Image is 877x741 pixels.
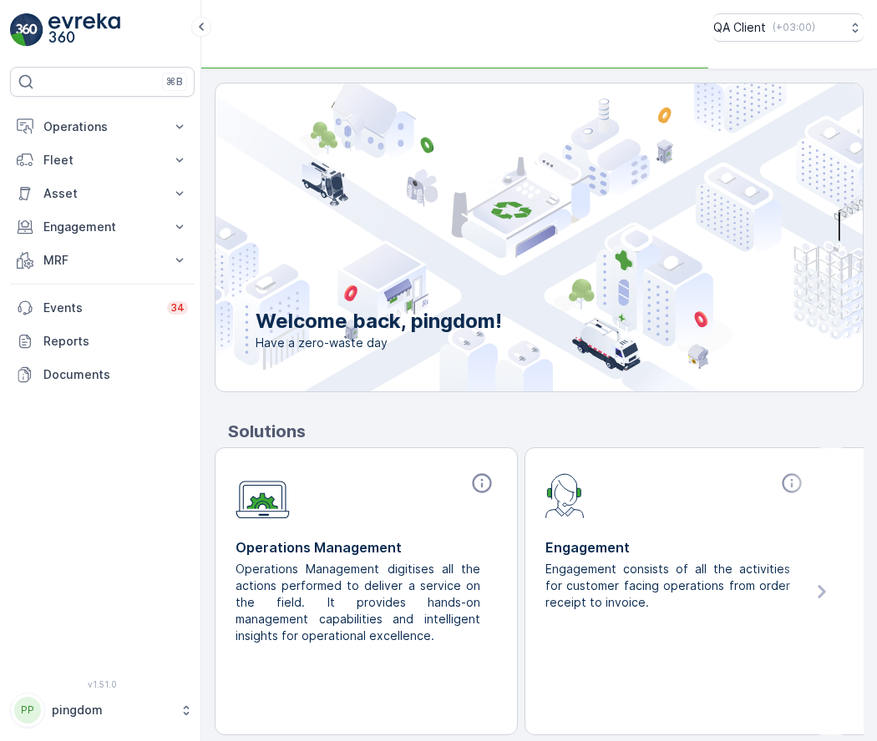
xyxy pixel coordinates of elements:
p: Asset [43,185,161,202]
p: ( +03:00 ) [773,21,815,34]
a: Reports [10,325,195,358]
button: PPpingdom [10,693,195,728]
p: Events [43,300,157,316]
a: Events34 [10,291,195,325]
p: Solutions [228,419,864,444]
img: module-icon [545,471,585,518]
p: Reports [43,333,188,350]
p: Welcome back, pingdom! [256,308,502,335]
p: Engagement [43,219,161,235]
p: ⌘B [166,75,183,88]
p: Documents [43,366,188,383]
p: MRF [43,252,161,269]
img: module-icon [236,471,290,519]
p: Fleet [43,152,161,169]
p: pingdom [52,702,171,718]
a: Documents [10,358,195,391]
button: Operations [10,110,195,144]
button: Engagement [10,210,195,244]
p: Operations Management [236,537,497,557]
button: MRF [10,244,195,277]
span: v 1.51.0 [10,679,195,689]
p: Operations [43,118,161,135]
button: Asset [10,177,195,210]
img: logo_light-DOdMpM7g.png [48,13,120,47]
button: QA Client(+03:00) [713,13,864,42]
p: Engagement [545,537,807,557]
span: Have a zero-waste day [256,335,502,351]
p: Operations Management digitises all the actions performed to deliver a service on the field. It p... [236,561,484,644]
p: QA Client [713,19,766,36]
p: Engagement consists of all the activities for customer facing operations from order receipt to in... [545,561,793,611]
button: Fleet [10,144,195,177]
img: city illustration [140,83,863,391]
p: 34 [170,301,185,315]
div: PP [14,697,41,723]
img: logo [10,13,43,47]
